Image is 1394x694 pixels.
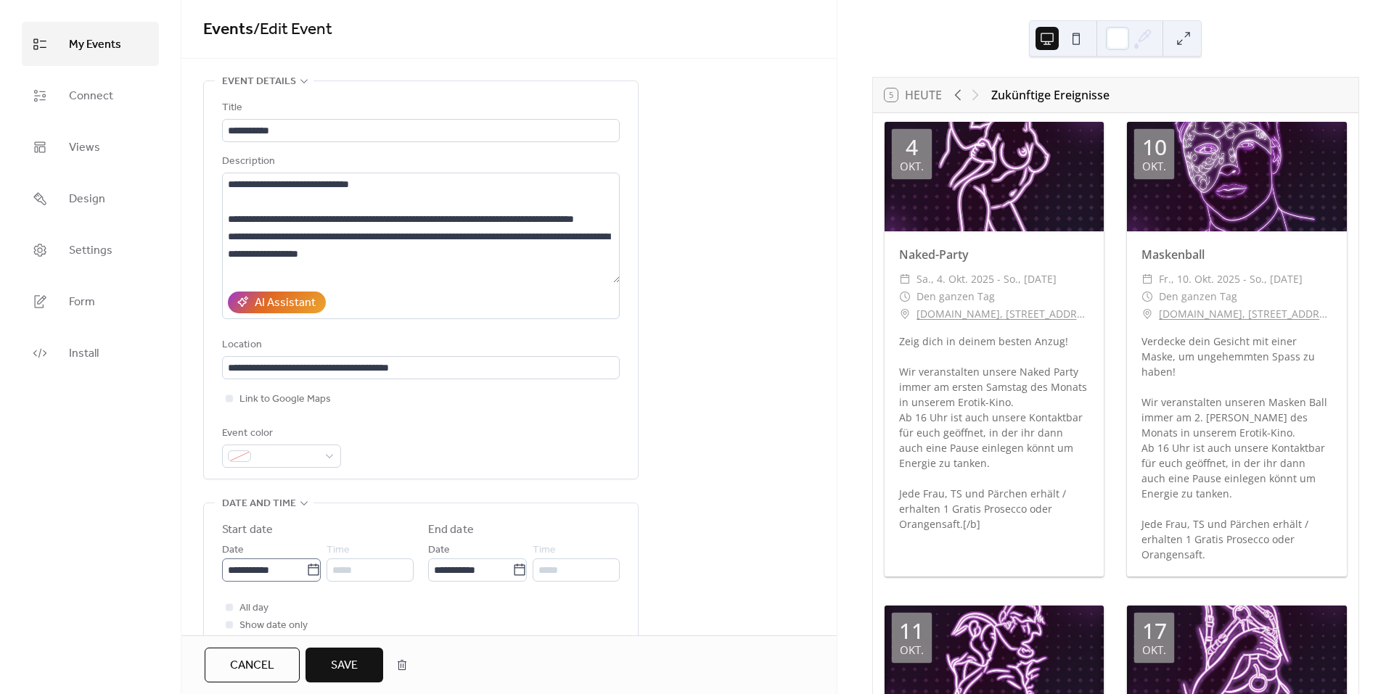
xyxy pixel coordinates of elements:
span: Event details [222,73,296,91]
div: ​ [899,270,911,288]
span: Show date only [239,617,308,635]
span: Settings [69,239,112,262]
a: [DOMAIN_NAME], [STREET_ADDRESS] [1159,305,1332,323]
div: Start date [222,521,273,539]
span: Date [428,542,450,559]
div: Maskenball [1127,246,1347,263]
span: Den ganzen Tag [1159,288,1237,305]
span: Views [69,136,100,159]
a: Views [22,125,159,169]
div: End date [428,521,474,539]
span: Design [69,188,105,210]
div: ​ [1141,288,1153,305]
div: Naked-Party [885,246,1104,263]
div: ​ [1141,305,1153,323]
div: Okt. [1142,161,1166,172]
a: Connect [22,73,159,117]
div: Location [222,336,617,354]
div: 4 [906,136,918,158]
div: ​ [899,288,911,305]
button: Save [306,648,383,682]
a: Install [22,331,159,375]
div: Zukünftige Ereignisse [991,86,1110,104]
div: 17 [1142,620,1167,642]
span: Fr., 10. Okt. 2025 - So., [DATE] [1159,270,1303,288]
span: Time [533,542,556,559]
span: Connect [69,85,113,107]
span: Link to Google Maps [239,391,331,408]
span: / Edit Event [253,14,332,46]
a: [DOMAIN_NAME], [STREET_ADDRESS] [917,305,1090,323]
a: Settings [22,228,159,272]
span: Form [69,291,95,313]
div: AI Assistant [255,294,316,312]
span: Cancel [230,657,274,674]
span: My Events [69,33,121,56]
span: Date and time [222,495,296,513]
a: Form [22,279,159,323]
span: Time [327,542,350,559]
span: All day [239,600,268,617]
span: Install [69,342,99,365]
button: AI Assistant [228,292,326,313]
div: Verdecke dein Gesicht mit einer Maske, um ungehemmten Spass zu haben! Wir veranstalten unseren Ma... [1127,334,1347,562]
div: Title [222,99,617,117]
span: Sa., 4. Okt. 2025 - So., [DATE] [917,270,1057,288]
div: ​ [899,305,911,323]
div: Okt. [900,161,924,172]
button: Cancel [205,648,300,682]
span: Date [222,542,244,559]
div: Okt. [900,645,924,656]
div: Description [222,153,617,170]
a: Design [22,176,159,220]
div: Zeig dich in deinem besten Anzug! Wir veranstalten unsere Naked Party immer am ersten Samstag des... [885,334,1104,532]
div: Okt. [1142,645,1166,656]
span: Save [331,657,358,674]
a: Events [203,14,253,46]
span: Hide end time [239,635,303,652]
span: Den ganzen Tag [917,288,995,305]
div: ​ [1141,270,1153,288]
div: Event color [222,425,338,442]
div: 10 [1142,136,1167,158]
div: 11 [899,620,924,642]
a: My Events [22,22,159,66]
